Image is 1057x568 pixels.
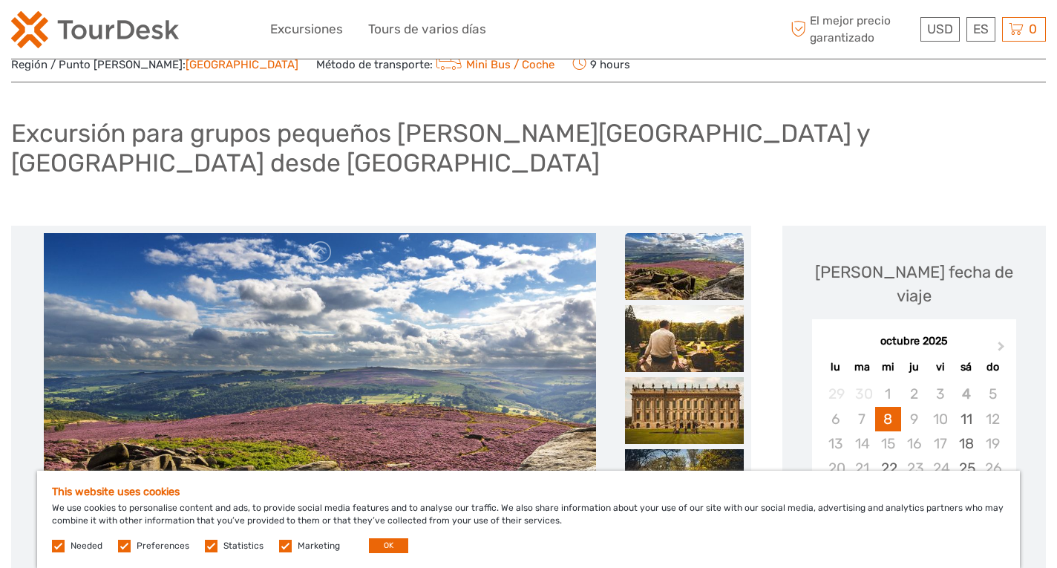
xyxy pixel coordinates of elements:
a: Mini Bus / Coche [433,58,554,71]
img: 2e14ec6455e34337894bbc8865c04920_slider_thumbnail.jpeg [625,377,744,444]
div: We use cookies to personalise content and ads, to provide social media features and to analyse ou... [37,471,1020,568]
div: mi [875,357,901,377]
div: month 2025-10 [817,382,1011,529]
button: Next Month [991,338,1015,362]
div: Not available lunes, 6 de octubre de 2025 [822,407,848,431]
button: Open LiveChat chat widget [171,23,189,41]
div: Not available viernes, 10 de octubre de 2025 [927,407,953,431]
img: 2254-3441b4b5-4e5f-4d00-b396-31f1d84a6ebf_logo_small.png [11,11,179,48]
span: Región / Punto [PERSON_NAME]: [11,57,298,73]
a: Tours de varios días [368,19,486,40]
span: Método de transporte: [316,53,554,74]
div: Choose miércoles, 22 de octubre de 2025 [875,456,901,480]
p: We're away right now. Please check back later! [21,26,168,38]
div: Not available domingo, 12 de octubre de 2025 [979,407,1005,431]
label: Marketing [298,540,340,552]
span: 0 [1027,22,1039,36]
img: 812a35ac99a3408aa672b882ac282a33_slider_thumbnail.jpeg [625,233,744,300]
button: OK [369,538,408,553]
div: ju [901,357,927,377]
a: Excursiones [270,19,343,40]
div: Choose miércoles, 8 de octubre de 2025 [875,407,901,431]
div: [PERSON_NAME] fecha de viaje [797,261,1031,307]
div: Not available viernes, 3 de octubre de 2025 [927,382,953,406]
div: Not available miércoles, 1 de octubre de 2025 [875,382,901,406]
label: Preferences [137,540,189,552]
span: USD [927,22,953,36]
img: e3fb42cf7b9e455f8907c841c5945584_slider_thumbnail.jpeg [625,449,744,516]
div: Not available jueves, 16 de octubre de 2025 [901,431,927,456]
div: Not available viernes, 17 de octubre de 2025 [927,431,953,456]
div: Not available martes, 30 de septiembre de 2025 [849,382,875,406]
div: Not available jueves, 2 de octubre de 2025 [901,382,927,406]
div: Not available sábado, 4 de octubre de 2025 [953,382,979,406]
div: do [979,357,1005,377]
img: 4b4e19e3d73843278bcfd650584e5e54_slider_thumbnail.jpeg [625,305,744,372]
div: Choose sábado, 25 de octubre de 2025 [953,456,979,480]
div: octubre 2025 [812,334,1016,350]
span: 9 hours [572,53,630,74]
div: ma [849,357,875,377]
div: vi [927,357,953,377]
div: lu [822,357,848,377]
div: sá [953,357,979,377]
div: Not available martes, 7 de octubre de 2025 [849,407,875,431]
div: Not available martes, 21 de octubre de 2025 [849,456,875,480]
div: Not available lunes, 29 de septiembre de 2025 [822,382,848,406]
div: Not available viernes, 24 de octubre de 2025 [927,456,953,480]
div: Not available martes, 14 de octubre de 2025 [849,431,875,456]
a: [GEOGRAPHIC_DATA] [186,58,298,71]
div: Not available miércoles, 15 de octubre de 2025 [875,431,901,456]
div: Choose sábado, 11 de octubre de 2025 [953,407,979,431]
div: Not available jueves, 23 de octubre de 2025 [901,456,927,480]
h5: This website uses cookies [52,486,1005,498]
div: Not available lunes, 20 de octubre de 2025 [822,456,848,480]
div: ES [966,17,995,42]
h1: Excursión para grupos pequeños [PERSON_NAME][GEOGRAPHIC_DATA] y [GEOGRAPHIC_DATA] desde [GEOGRAPH... [11,118,1046,178]
div: Not available domingo, 5 de octubre de 2025 [979,382,1005,406]
label: Statistics [223,540,264,552]
label: Needed [71,540,102,552]
div: Not available jueves, 9 de octubre de 2025 [901,407,927,431]
div: Not available domingo, 26 de octubre de 2025 [979,456,1005,480]
div: Choose sábado, 18 de octubre de 2025 [953,431,979,456]
div: Not available lunes, 13 de octubre de 2025 [822,431,848,456]
span: El mejor precio garantizado [788,13,917,45]
div: Not available domingo, 19 de octubre de 2025 [979,431,1005,456]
